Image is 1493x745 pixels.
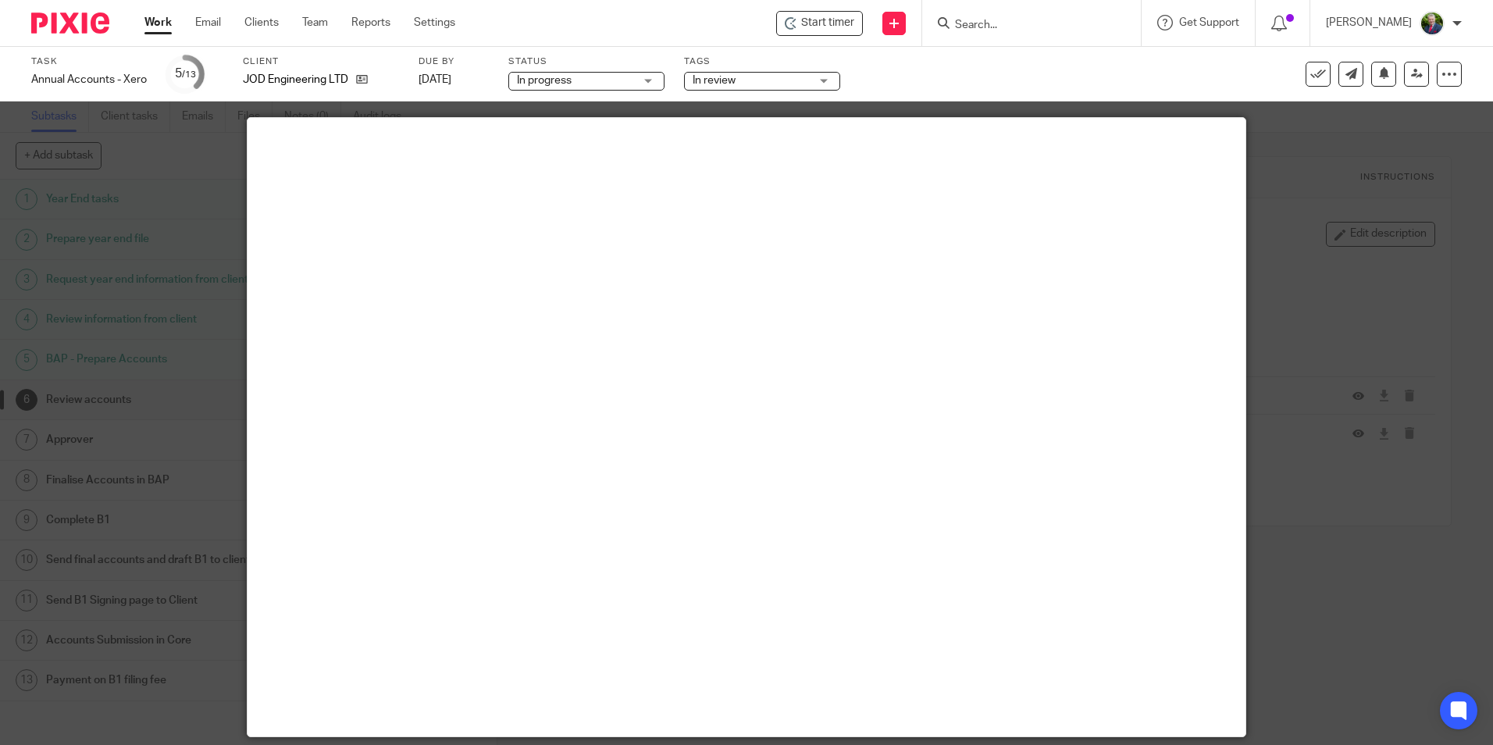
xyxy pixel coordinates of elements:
a: Reports [351,15,390,30]
p: JOD Engineering LTD [243,72,348,87]
label: Status [508,55,665,68]
span: In review [693,75,736,86]
a: Email [195,15,221,30]
a: Clients [244,15,279,30]
img: download.png [1420,11,1445,36]
a: Team [302,15,328,30]
div: Annual Accounts - Xero [31,72,147,87]
p: [PERSON_NAME] [1326,15,1412,30]
span: [DATE] [419,74,451,85]
div: JOD Engineering LTD - Annual Accounts - Xero [776,11,863,36]
span: In progress [517,75,572,86]
small: /13 [182,70,196,79]
span: Get Support [1179,17,1239,28]
label: Task [31,55,147,68]
label: Due by [419,55,489,68]
div: 5 [175,65,196,83]
label: Client [243,55,399,68]
span: Start timer [801,15,854,31]
label: Tags [684,55,840,68]
a: Settings [414,15,455,30]
a: Work [144,15,172,30]
img: Pixie [31,12,109,34]
input: Search [953,19,1094,33]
